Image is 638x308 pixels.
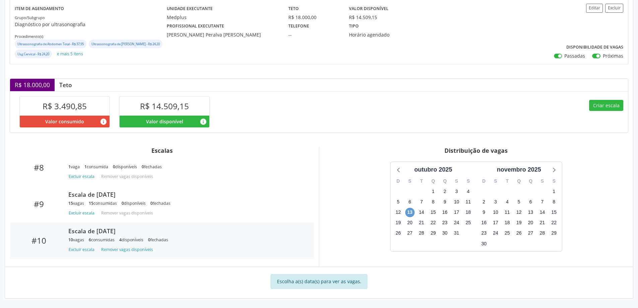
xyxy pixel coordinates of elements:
button: Excluir [605,4,623,13]
div: consumida [84,164,108,170]
div: R$ 18.000,00 [288,14,340,21]
div: consumidas [89,237,115,243]
span: domingo, 19 de outubro de 2025 [394,218,403,228]
label: Item de agendamento [15,4,64,14]
i: Valor consumido por agendamentos feitos para este serviço [100,118,107,125]
span: 0 [142,164,144,170]
p: Diagnóstico por ultrasonografia [15,21,167,28]
div: Escala de [DATE] [68,191,305,198]
small: Procedimento(s) [15,34,43,39]
div: S [548,176,560,186]
div: Escala de [DATE] [68,227,305,235]
div: vaga [68,164,80,170]
div: Distribuição de vagas [324,147,628,154]
span: quinta-feira, 9 de outubro de 2025 [440,197,449,206]
span: quarta-feira, 12 de novembro de 2025 [514,208,523,217]
div: Escala de [DATE] [68,154,305,162]
span: terça-feira, 28 de outubro de 2025 [417,229,426,238]
span: sábado, 22 de novembro de 2025 [549,218,559,228]
div: D [393,176,404,186]
div: vagas [68,200,84,206]
label: Tipo [349,21,359,31]
span: quarta-feira, 19 de novembro de 2025 [514,218,523,228]
span: segunda-feira, 17 de novembro de 2025 [491,218,500,228]
div: -- [288,31,340,38]
span: sábado, 1 de novembro de 2025 [549,187,559,196]
span: 15 [68,200,73,206]
div: fechadas [148,237,168,243]
span: sábado, 11 de outubro de 2025 [464,197,473,206]
div: Escalas [10,147,314,154]
span: quinta-feira, 20 de novembro de 2025 [526,218,535,228]
span: 1 [84,164,87,170]
small: Usg Cervical - R$ 24,20 [17,52,49,56]
div: S [451,176,463,186]
span: sábado, 8 de novembro de 2025 [549,197,559,206]
span: 0 [148,237,150,243]
button: Criar escala [589,100,623,111]
span: sábado, 4 de outubro de 2025 [464,187,473,196]
div: vagas [68,237,84,243]
span: quarta-feira, 15 de outubro de 2025 [428,208,438,217]
span: quarta-feira, 1 de outubro de 2025 [428,187,438,196]
span: sexta-feira, 3 de outubro de 2025 [452,187,461,196]
span: domingo, 2 de novembro de 2025 [479,197,489,206]
div: Q [525,176,537,186]
span: domingo, 5 de outubro de 2025 [394,197,403,206]
div: T [501,176,513,186]
span: domingo, 12 de outubro de 2025 [394,208,403,217]
span: quinta-feira, 27 de novembro de 2025 [526,229,535,238]
label: Passadas [564,52,585,59]
span: 0 [122,200,124,206]
span: quinta-feira, 30 de outubro de 2025 [440,229,449,238]
span: sábado, 15 de novembro de 2025 [549,208,559,217]
div: Q [427,176,439,186]
span: terça-feira, 21 de outubro de 2025 [417,218,426,228]
span: terça-feira, 18 de novembro de 2025 [503,218,512,228]
button: Excluir escala [68,208,97,218]
span: quarta-feira, 29 de outubro de 2025 [428,229,438,238]
span: segunda-feira, 3 de novembro de 2025 [491,197,500,206]
div: disponíveis [113,164,137,170]
div: fechadas [142,164,162,170]
span: quinta-feira, 23 de outubro de 2025 [440,218,449,228]
span: terça-feira, 4 de novembro de 2025 [503,197,512,206]
span: 15 [89,200,93,206]
span: domingo, 30 de novembro de 2025 [479,239,489,248]
span: quarta-feira, 8 de outubro de 2025 [428,197,438,206]
span: terça-feira, 7 de outubro de 2025 [417,197,426,206]
div: Horário agendado [349,31,431,38]
span: quinta-feira, 16 de outubro de 2025 [440,208,449,217]
span: domingo, 23 de novembro de 2025 [479,229,489,238]
div: Escolha a(s) data(s) para ver as vagas. [271,274,367,289]
div: fechadas [150,200,170,206]
span: segunda-feira, 10 de novembro de 2025 [491,208,500,217]
span: domingo, 9 de novembro de 2025 [479,208,489,217]
span: sexta-feira, 7 de novembro de 2025 [538,197,547,206]
span: 10 [68,237,73,243]
span: sábado, 18 de outubro de 2025 [464,208,473,217]
div: Medplus [167,14,279,21]
div: [PERSON_NAME] Peralva [PERSON_NAME] [167,31,279,38]
span: Valor consumido [45,118,84,125]
div: novembro 2025 [494,165,544,174]
span: 0 [113,164,115,170]
small: Ultrassonografia de [PERSON_NAME] - R$ 24,20 [91,42,160,46]
label: Teto [288,4,299,14]
div: Q [439,176,451,186]
div: S [537,176,548,186]
label: Telefone [288,21,309,31]
span: segunda-feira, 24 de novembro de 2025 [491,229,500,238]
span: Valor disponível [146,118,183,125]
label: Disponibilidade de vagas [566,42,623,53]
span: R$ 3.490,85 [43,101,87,112]
span: quinta-feira, 13 de novembro de 2025 [526,208,535,217]
div: outubro 2025 [412,165,455,174]
span: sexta-feira, 21 de novembro de 2025 [538,218,547,228]
div: D [478,176,490,186]
span: sábado, 29 de novembro de 2025 [549,229,559,238]
span: 4 [119,237,122,243]
button: Editar [586,4,603,13]
div: #9 [14,199,64,209]
span: segunda-feira, 27 de outubro de 2025 [405,229,415,238]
